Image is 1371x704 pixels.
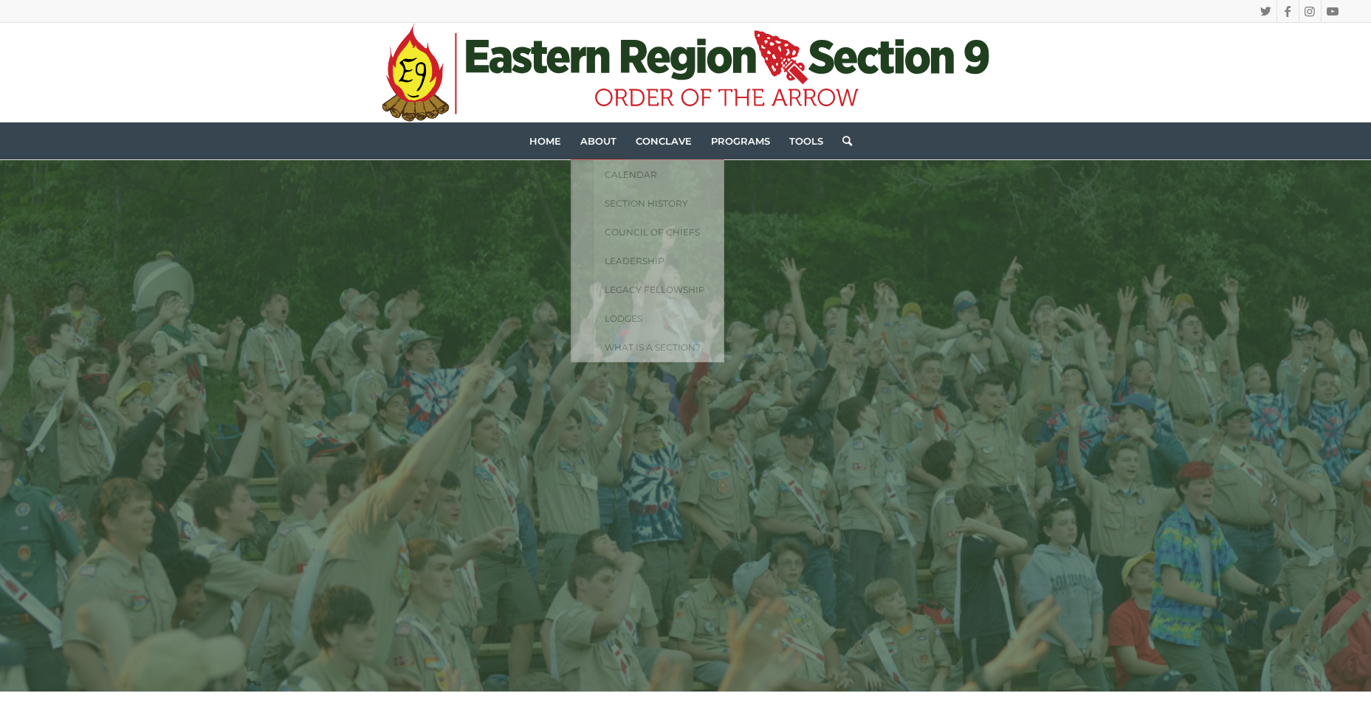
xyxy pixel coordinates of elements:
span: Tools [789,135,823,147]
span: Home [529,135,561,147]
a: Calendar [593,160,724,189]
span: What is a Section? [605,342,701,353]
span: Legacy Fellowship [605,284,705,295]
a: Programs [701,122,780,159]
span: Programs [711,135,770,147]
span: Leadership [605,255,664,266]
a: About [571,122,626,159]
a: Leadership [593,246,724,275]
a: Council of Chiefs [593,218,724,246]
span: Section History [605,198,688,209]
a: Lodges [593,304,724,333]
span: Lodges [605,313,642,324]
span: Conclave [636,135,692,147]
span: Calendar [605,169,657,180]
a: Tools [780,122,833,159]
a: Search [833,122,852,159]
a: Section History [593,189,724,218]
a: Legacy Fellowship [593,275,724,304]
span: Council of Chiefs [605,227,700,238]
a: What is a Section? [593,333,724,362]
span: About [580,135,616,147]
a: Conclave [626,122,701,159]
a: Home [520,122,571,159]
